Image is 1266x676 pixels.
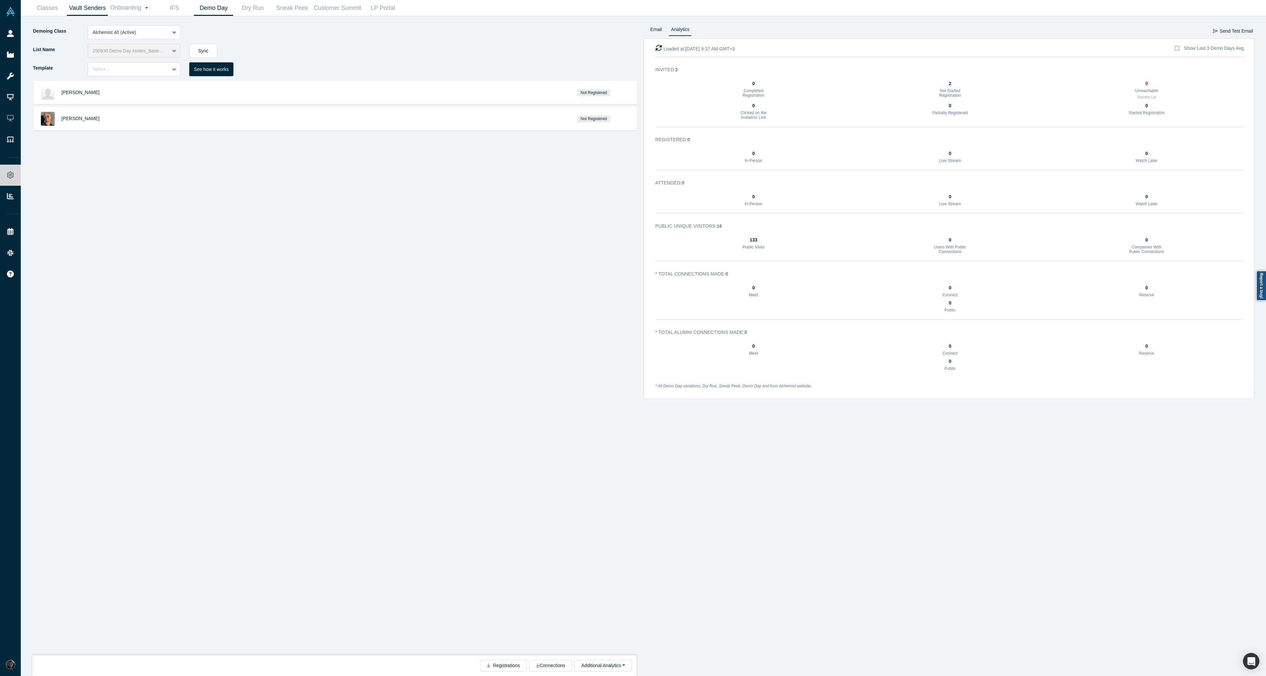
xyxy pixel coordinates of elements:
[1128,237,1165,243] div: 0
[1128,88,1165,93] h3: Unreachable
[717,223,722,229] strong: 16
[932,202,969,206] h3: Live Stream
[932,102,969,109] div: 0
[735,193,772,200] div: 0
[655,45,735,52] div: Loaded at: [DATE] 9:37 AM GMT+3
[363,0,403,16] a: LP Portal
[1128,150,1165,157] div: 0
[577,115,611,122] span: Not Registered
[194,0,233,16] a: Demo Day
[687,137,690,142] strong: 0
[675,67,678,72] strong: 2
[932,237,969,243] div: 0
[932,308,969,312] h3: Public
[932,150,969,157] div: 0
[1184,45,1245,52] div: Show Last 3 Demo Days Avg.
[1213,25,1253,37] button: Send Test Email
[932,111,969,115] h3: Partially Registered
[735,158,772,163] h3: In-Person
[932,88,969,98] h3: Not Started Registration
[932,343,969,350] div: 0
[6,660,15,669] img: Rami C.'s Account
[726,271,728,276] strong: 0
[735,293,772,297] h3: Meet
[655,329,1236,336] h3: * Total Alumni Connections Made :
[1128,245,1165,254] h3: Companies With Public Connections
[189,44,217,58] button: Sync
[655,66,1236,73] h3: Invited :
[1256,271,1266,301] a: Report a bug!
[735,88,772,98] h3: Completed Registration
[932,245,969,254] h3: Users With Public Connections
[312,0,363,16] a: Customer Summit
[932,193,969,200] div: 0
[932,351,969,356] h3: Connect
[1128,284,1165,291] div: 0
[744,330,747,335] strong: 0
[735,245,772,249] h3: Public Visits
[41,112,55,126] img: Laurent Rains's Profile Image
[735,150,772,157] div: 0
[932,358,969,365] div: 0
[655,223,1236,230] h3: Public Unique Visitors :
[932,80,969,87] div: 2
[682,180,684,185] strong: 0
[735,80,772,87] div: 0
[1137,95,1156,100] button: Showthe List
[28,0,67,16] a: Classes
[932,158,969,163] h3: Live Stream
[648,25,664,36] a: Email
[1128,351,1165,356] h3: Reserve
[735,351,772,356] h3: Meet
[1128,193,1165,200] div: 0
[655,384,812,388] em: * All Demo Day variations: Dry Run, Sneak Peek, Demo Day and from Alchemist website.
[932,366,969,371] h3: Public
[62,90,100,95] a: [PERSON_NAME]
[6,7,15,16] img: Alchemist Vault Logo
[735,343,772,350] div: 0
[655,271,1236,277] h3: * Total Connections Made :
[669,25,692,36] a: Analytics
[1128,343,1165,350] div: 0
[32,62,88,74] label: Template
[735,202,772,206] h3: In-Person
[67,0,108,16] a: Vault Senders
[1128,202,1165,206] h3: Watch Later
[1128,293,1165,297] h3: Reserve
[932,300,969,306] div: 0
[932,293,969,297] h3: Connect
[272,0,312,16] a: Sneak Peek
[655,179,1236,186] h3: Attended :
[233,0,272,16] a: Dry Run
[932,284,969,291] div: 0
[62,116,100,121] a: [PERSON_NAME]
[1128,102,1165,109] div: 0
[32,44,88,55] label: List Name
[577,89,611,96] span: Not Registered
[41,86,55,100] img: Ally Hoang's Profile Image
[735,102,772,109] div: 0
[735,111,772,120] h3: Clicked on the Invitation Link
[735,237,772,243] div: 133
[480,660,527,671] button: Registrations
[735,284,772,291] div: 0
[155,0,194,16] a: IFS
[108,0,155,16] a: Onboarding
[574,660,632,671] button: Additional Analytics
[655,136,1236,143] h3: Registered :
[1128,80,1165,87] div: 0
[529,660,572,671] button: Connections
[32,25,88,37] label: Demoing Class
[189,62,233,76] button: See how it works
[1128,111,1165,115] h3: Started Registration
[1128,158,1165,163] h3: Watch Later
